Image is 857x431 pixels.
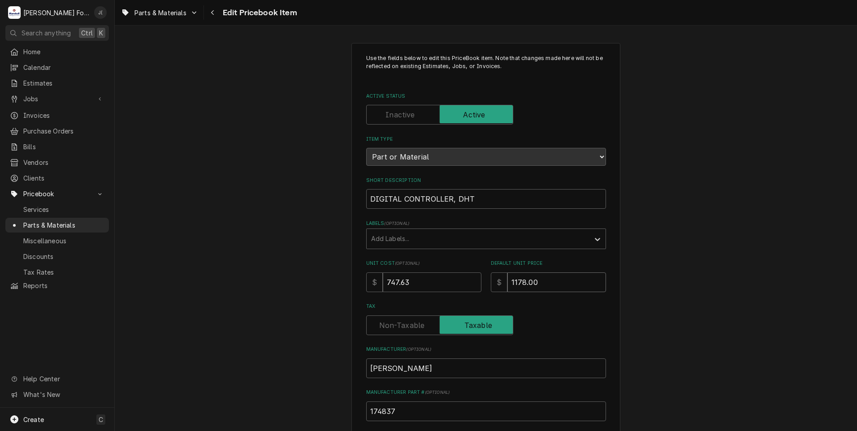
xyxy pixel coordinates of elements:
[23,158,104,167] span: Vendors
[5,91,109,106] a: Go to Jobs
[491,272,507,292] div: $
[366,136,606,143] label: Item Type
[366,303,606,310] label: Tax
[491,260,606,267] label: Default Unit Price
[23,281,104,290] span: Reports
[366,389,606,396] label: Manufacturer Part #
[5,371,109,386] a: Go to Help Center
[5,44,109,59] a: Home
[366,220,606,227] label: Labels
[5,155,109,170] a: Vendors
[366,93,606,100] label: Active Status
[366,260,481,292] div: Unit Cost
[8,6,21,19] div: Marshall Food Equipment Service's Avatar
[425,390,450,395] span: ( optional )
[23,78,104,88] span: Estimates
[366,260,481,267] label: Unit Cost
[134,8,186,17] span: Parts & Materials
[206,5,220,20] button: Navigate back
[384,221,409,226] span: ( optional )
[406,347,431,352] span: ( optional )
[220,7,297,19] span: Edit Pricebook Item
[5,265,109,280] a: Tax Rates
[5,25,109,41] button: Search anythingCtrlK
[8,6,21,19] div: M
[23,8,89,17] div: [PERSON_NAME] Food Equipment Service
[5,218,109,233] a: Parts & Materials
[5,186,109,201] a: Go to Pricebook
[5,124,109,138] a: Purchase Orders
[117,5,202,20] a: Go to Parts & Materials
[23,267,104,277] span: Tax Rates
[5,60,109,75] a: Calendar
[23,374,104,384] span: Help Center
[5,76,109,91] a: Estimates
[99,415,103,424] span: C
[5,202,109,217] a: Services
[23,47,104,56] span: Home
[23,94,91,103] span: Jobs
[23,220,104,230] span: Parts & Materials
[99,28,103,38] span: K
[23,111,104,120] span: Invoices
[395,261,420,266] span: ( optional )
[366,177,606,209] div: Short Description
[23,205,104,214] span: Services
[5,249,109,264] a: Discounts
[5,171,109,185] a: Clients
[5,278,109,293] a: Reports
[23,173,104,183] span: Clients
[366,346,606,353] label: Manufacturer
[366,303,606,335] div: Tax
[366,93,606,125] div: Active Status
[366,346,606,378] div: Manufacturer
[5,108,109,123] a: Invoices
[23,63,104,72] span: Calendar
[23,142,104,151] span: Bills
[5,387,109,402] a: Go to What's New
[81,28,93,38] span: Ctrl
[5,139,109,154] a: Bills
[23,390,104,399] span: What's New
[491,260,606,292] div: Default Unit Price
[23,416,44,423] span: Create
[23,236,104,246] span: Miscellaneous
[366,389,606,421] div: Manufacturer Part #
[366,220,606,249] div: Labels
[23,189,91,198] span: Pricebook
[22,28,71,38] span: Search anything
[23,126,104,136] span: Purchase Orders
[366,272,383,292] div: $
[23,252,104,261] span: Discounts
[366,177,606,184] label: Short Description
[366,136,606,166] div: Item Type
[94,6,107,19] div: J(
[366,54,606,79] p: Use the fields below to edit this PriceBook item. Note that changes made here will not be reflect...
[5,233,109,248] a: Miscellaneous
[94,6,107,19] div: Jeff Debigare (109)'s Avatar
[366,189,606,209] input: Name used to describe this Part or Material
